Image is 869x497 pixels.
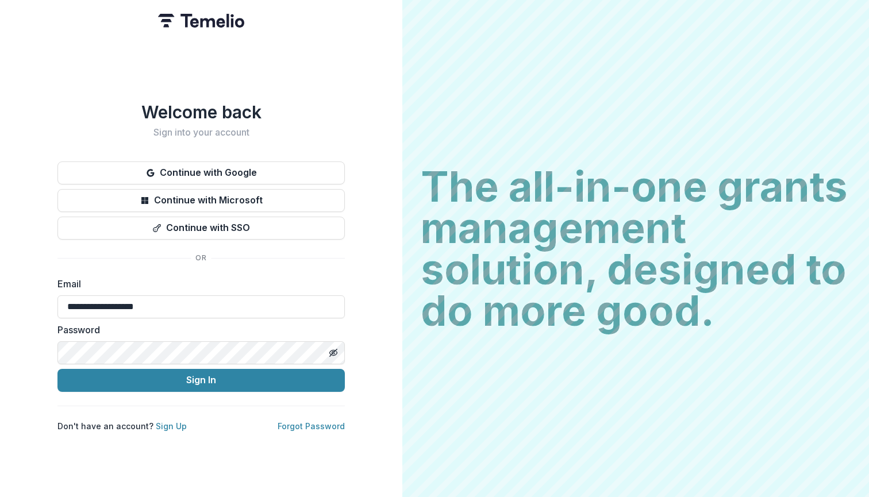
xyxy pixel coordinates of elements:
h1: Welcome back [57,102,345,122]
img: Temelio [158,14,244,28]
a: Forgot Password [278,421,345,431]
a: Sign Up [156,421,187,431]
h2: Sign into your account [57,127,345,138]
button: Continue with Google [57,161,345,184]
p: Don't have an account? [57,420,187,432]
label: Email [57,277,338,291]
button: Sign In [57,369,345,392]
button: Toggle password visibility [324,344,343,362]
label: Password [57,323,338,337]
button: Continue with Microsoft [57,189,345,212]
button: Continue with SSO [57,217,345,240]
